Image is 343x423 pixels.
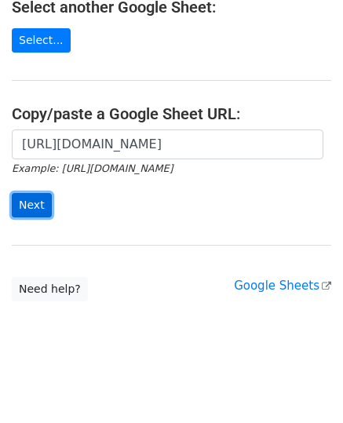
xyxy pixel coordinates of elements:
[12,104,331,123] h4: Copy/paste a Google Sheet URL:
[12,162,173,174] small: Example: [URL][DOMAIN_NAME]
[12,193,52,217] input: Next
[12,277,88,301] a: Need help?
[12,129,323,159] input: Paste your Google Sheet URL here
[12,28,71,53] a: Select...
[234,279,331,293] a: Google Sheets
[265,348,343,423] iframe: Chat Widget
